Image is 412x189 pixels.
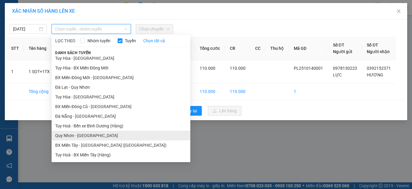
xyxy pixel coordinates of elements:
input: 14/10/2025 [13,26,38,32]
th: Tổng cước [195,37,225,60]
span: Số ĐT [333,43,344,47]
th: CC [250,37,265,60]
span: Tuyến [122,37,138,44]
li: Tuy Hoà - Bến xe Bình Dương (Hàng) [52,121,190,131]
span: 0392152371 [367,66,391,71]
li: Tuy Hòa - [GEOGRAPHIC_DATA] [52,53,190,63]
li: Quy Nhơn - [GEOGRAPHIC_DATA] [52,160,190,169]
button: Close [390,3,407,20]
span: Người nhận [367,49,390,54]
span: HƯƠNG [367,72,383,77]
span: close [396,9,401,14]
td: 1 SỌT+1TX [24,60,55,83]
span: Chọn chuyến [139,24,170,34]
li: VP [GEOGRAPHIC_DATA] [42,33,80,53]
th: STT [6,37,24,60]
li: BX Miền Đông Cũ - [GEOGRAPHIC_DATA] [52,102,190,111]
span: Danh sách tuyến [52,50,95,56]
li: Quy Nhơn - [GEOGRAPHIC_DATA] [52,131,190,140]
button: uploadLên hàng [208,106,242,116]
span: LỌC THEO [55,37,75,44]
li: VP [GEOGRAPHIC_DATA] [3,33,42,53]
th: Tên hàng [24,37,55,60]
li: BX Miền Tây - [GEOGRAPHIC_DATA] ([GEOGRAPHIC_DATA]) [52,140,190,150]
a: Chọn tất cả [143,37,165,44]
li: Tuy Hòa - [GEOGRAPHIC_DATA] [52,92,190,102]
span: 110.000 [230,66,246,71]
span: Người gửi [333,49,352,54]
li: Xe khách Mộc Thảo [3,3,87,26]
span: 0978130223 [333,66,357,71]
span: XÁC NHẬN SỐ HÀNG LÊN XE [12,8,75,14]
td: 110.000 [225,83,250,100]
th: Mã GD [289,37,328,60]
span: LỰC [333,72,342,77]
span: down [124,27,128,31]
img: logo.jpg [3,3,24,24]
li: Tuy Hòa - BX Miền Đông Mới [52,63,190,73]
li: Tuy Hoà - BX Miền Tây (Hàng) [52,150,190,160]
span: 110.000 [200,66,215,71]
td: 1 [6,60,24,83]
span: Nhóm tuyến [85,37,113,44]
li: Đà Lạt - Quy Nhơn [52,82,190,92]
span: Chọn tuyến - nhóm tuyến [55,24,127,34]
td: 110.000 [195,83,225,100]
span: Số ĐT [367,43,378,47]
li: Đà Nẵng - [GEOGRAPHIC_DATA] [52,111,190,121]
td: 1 [289,83,328,100]
th: CR [225,37,250,60]
td: Tổng cộng [24,83,55,100]
span: PL2510140001 [294,66,323,71]
li: BX Miền Đông Mới - [GEOGRAPHIC_DATA] [52,73,190,82]
th: Thu hộ [265,37,289,60]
